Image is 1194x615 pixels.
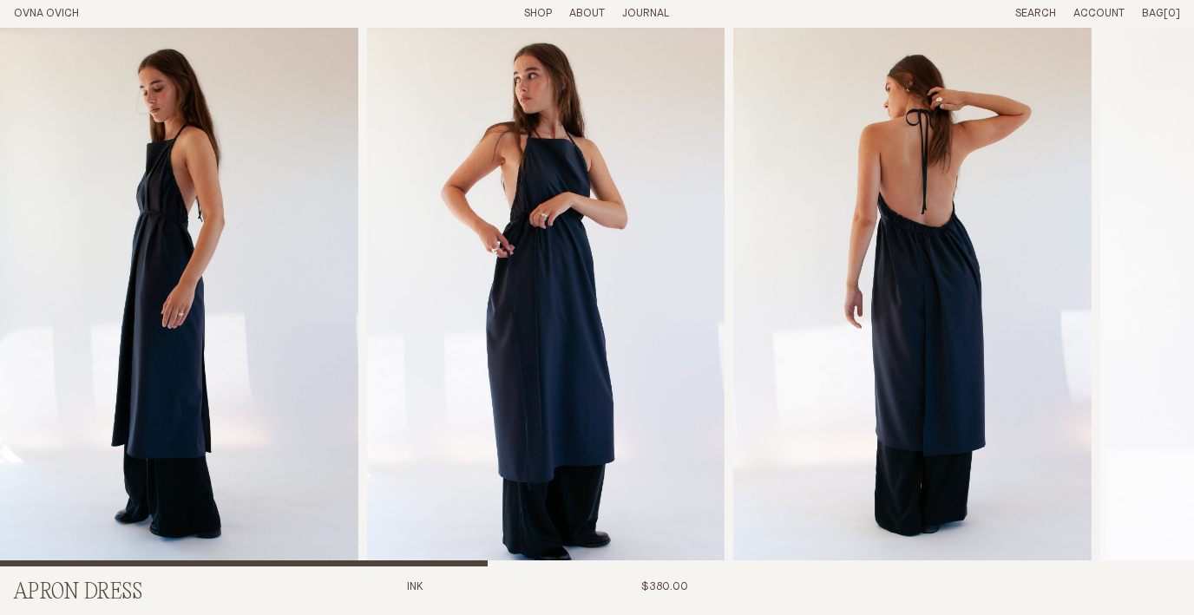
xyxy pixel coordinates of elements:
span: [0] [1164,8,1180,19]
span: Bag [1142,8,1164,19]
a: Journal [622,8,669,19]
a: Shop [524,8,552,19]
summary: About [569,7,605,22]
img: Apron Dress [367,28,725,566]
a: Account [1073,8,1125,19]
img: Apron Dress [733,28,1092,566]
div: 2 / 8 [367,28,725,566]
a: Home [14,8,79,19]
h2: Apron Dress [14,580,295,605]
a: Search [1015,8,1056,19]
div: 3 / 8 [733,28,1092,566]
span: $380.00 [641,581,688,592]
